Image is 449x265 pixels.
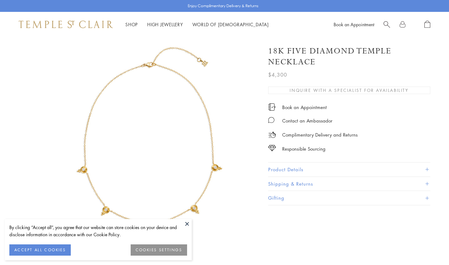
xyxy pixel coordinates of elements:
[268,71,287,79] span: $4,300
[268,191,430,205] button: Gifting
[268,87,430,94] button: Inquire With A Specialist for Availability
[268,117,274,123] img: MessageIcon-01_2.svg
[41,37,259,256] img: 18K Five Diamond Temple Necklace
[268,103,276,111] img: icon_appointment.svg
[424,21,430,28] a: Open Shopping Bag
[188,3,258,9] p: Enjoy Complimentary Delivery & Returns
[268,177,430,191] button: Shipping & Returns
[384,21,390,28] a: Search
[125,21,138,27] a: ShopShop
[9,244,71,256] button: ACCEPT ALL COOKIES
[282,131,358,139] p: Complimentary Delivery and Returns
[334,21,374,27] a: Book an Appointment
[131,244,187,256] button: COOKIES SETTINGS
[192,21,269,27] a: World of [DEMOGRAPHIC_DATA]World of [DEMOGRAPHIC_DATA]
[147,21,183,27] a: High JewelleryHigh Jewellery
[125,21,269,28] nav: Main navigation
[268,131,276,139] img: icon_delivery.svg
[268,162,430,177] button: Product Details
[290,87,408,94] span: Inquire With A Specialist for Availability
[282,117,332,125] div: Contact an Ambassador
[282,104,327,111] a: Book an Appointment
[9,224,187,238] div: By clicking “Accept all”, you agree that our website can store cookies on your device and disclos...
[268,145,276,151] img: icon_sourcing.svg
[19,21,113,28] img: Temple St. Clair
[282,145,326,153] div: Responsible Sourcing
[268,46,430,67] h1: 18K Five Diamond Temple Necklace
